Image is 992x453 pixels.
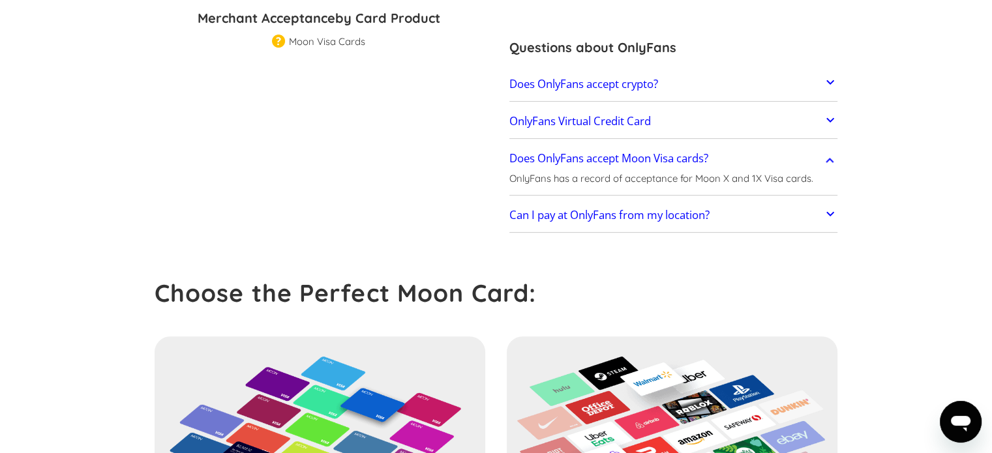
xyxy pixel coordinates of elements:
strong: Choose the Perfect Moon Card: [155,278,536,308]
span: by Card Product [335,10,440,26]
iframe: Button to launch messaging window [940,401,982,443]
a: Does OnlyFans accept Moon Visa cards? [509,145,838,172]
h3: Questions about OnlyFans [509,38,838,57]
a: Can I pay at OnlyFans from my location? [509,202,838,229]
h2: OnlyFans Virtual Credit Card [509,115,651,128]
h2: Does OnlyFans accept crypto? [509,78,658,91]
div: Moon Visa Cards [289,35,365,48]
a: OnlyFans Virtual Credit Card [509,108,838,135]
h3: Merchant Acceptance [155,8,483,28]
a: Does OnlyFans accept crypto? [509,70,838,98]
h2: Does OnlyFans accept Moon Visa cards? [509,152,708,165]
h2: Can I pay at OnlyFans from my location? [509,209,710,222]
p: OnlyFans has a record of acceptance for Moon X and 1X Visa cards. [509,172,813,185]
